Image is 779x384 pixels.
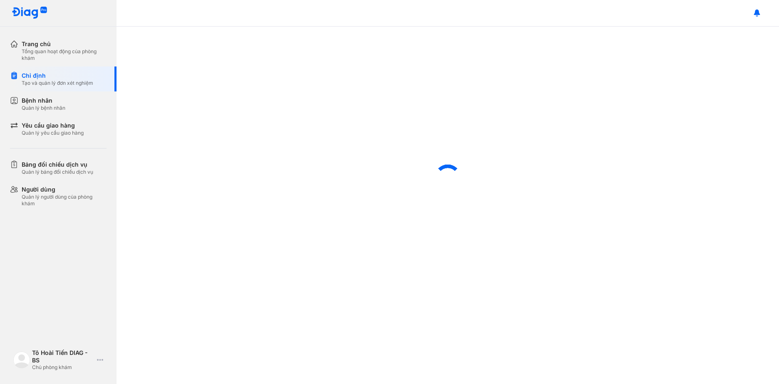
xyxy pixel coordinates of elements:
[22,194,107,207] div: Quản lý người dùng của phòng khám
[22,71,93,80] div: Chỉ định
[22,105,65,111] div: Quản lý bệnh nhân
[32,349,94,364] div: Tô Hoài Tiến DIAG - BS
[12,7,47,20] img: logo
[22,40,107,48] div: Trang chủ
[22,130,84,136] div: Quản lý yêu cầu giao hàng
[13,352,30,368] img: logo
[22,96,65,105] div: Bệnh nhân
[22,160,93,169] div: Bảng đối chiếu dịch vụ
[22,48,107,62] div: Tổng quan hoạt động của phòng khám
[22,80,93,86] div: Tạo và quản lý đơn xét nghiệm
[22,121,84,130] div: Yêu cầu giao hàng
[32,364,94,371] div: Chủ phòng khám
[22,185,107,194] div: Người dùng
[22,169,93,175] div: Quản lý bảng đối chiếu dịch vụ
